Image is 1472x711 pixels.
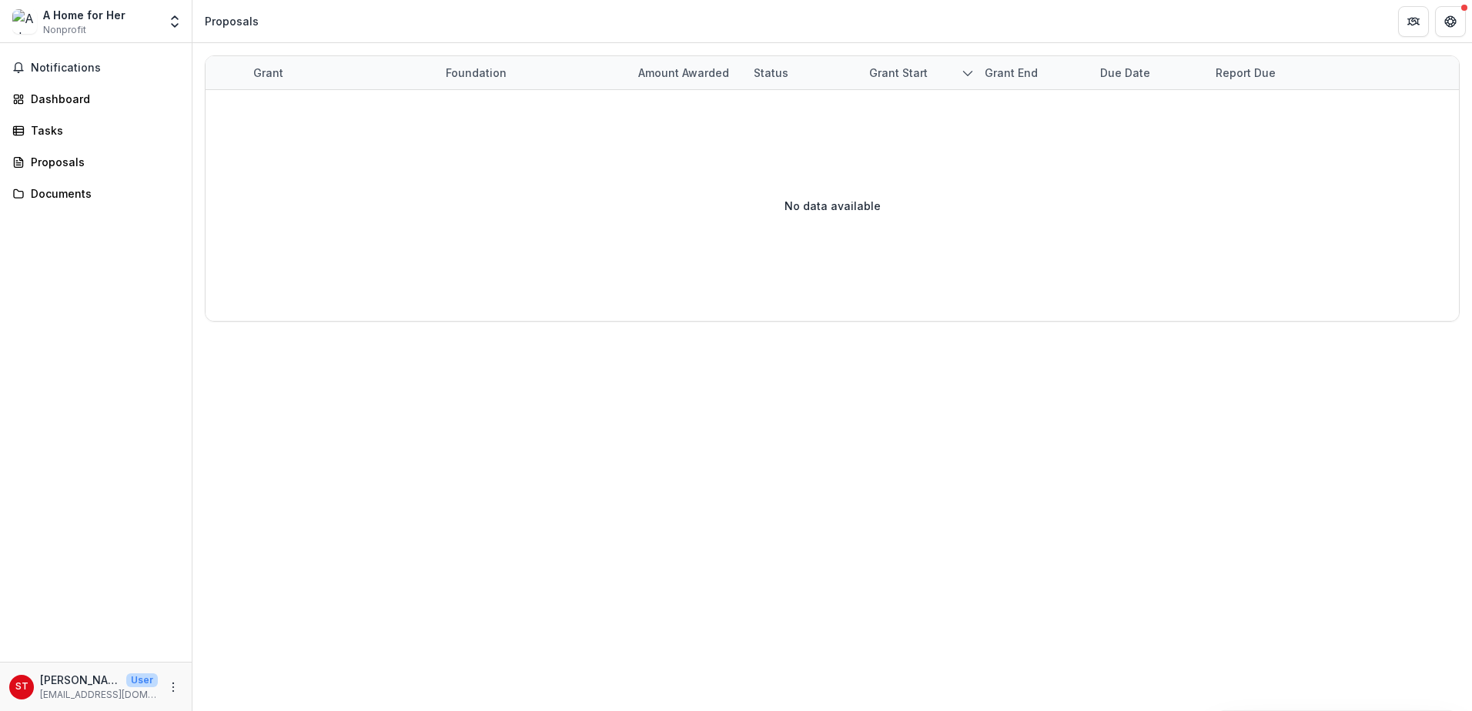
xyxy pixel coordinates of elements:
[437,65,516,81] div: Foundation
[31,154,173,170] div: Proposals
[40,672,120,688] p: [PERSON_NAME]
[1398,6,1429,37] button: Partners
[244,56,437,89] div: Grant
[1206,56,1322,89] div: Report Due
[1091,56,1206,89] div: Due Date
[164,678,182,696] button: More
[31,185,173,202] div: Documents
[1206,65,1285,81] div: Report Due
[164,6,186,37] button: Open entity switcher
[860,65,937,81] div: Grant start
[15,682,28,692] div: Syreta Toson
[785,198,881,214] p: No data available
[744,65,798,81] div: Status
[244,65,293,81] div: Grant
[31,91,173,107] div: Dashboard
[975,56,1091,89] div: Grant end
[12,9,37,34] img: A Home for Her
[1091,65,1159,81] div: Due Date
[860,56,975,89] div: Grant start
[6,181,186,206] a: Documents
[6,149,186,175] a: Proposals
[6,118,186,143] a: Tasks
[126,673,158,687] p: User
[205,13,259,29] div: Proposals
[975,65,1047,81] div: Grant end
[31,122,173,139] div: Tasks
[43,7,125,23] div: A Home for Her
[437,56,629,89] div: Foundation
[629,56,744,89] div: Amount awarded
[40,688,158,702] p: [EMAIL_ADDRESS][DOMAIN_NAME]
[199,10,265,32] nav: breadcrumb
[629,65,738,81] div: Amount awarded
[1435,6,1466,37] button: Get Help
[6,86,186,112] a: Dashboard
[744,56,860,89] div: Status
[31,62,179,75] span: Notifications
[6,55,186,80] button: Notifications
[43,23,86,37] span: Nonprofit
[962,67,974,79] svg: sorted descending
